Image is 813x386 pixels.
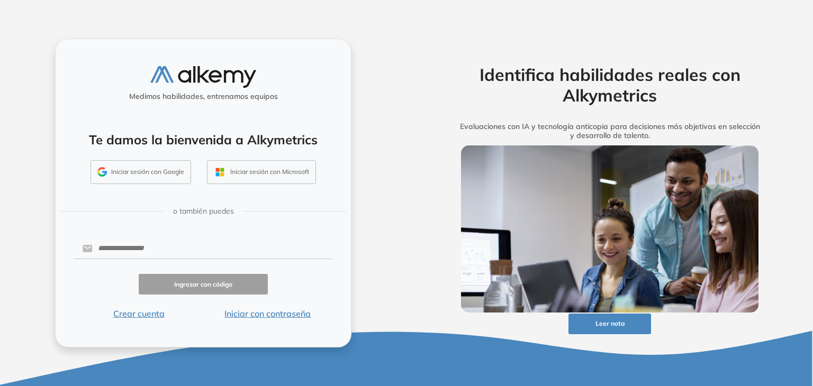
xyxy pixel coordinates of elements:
[214,166,226,178] img: OUTLOOK_ICON
[97,167,107,177] img: GMAIL_ICON
[91,160,191,185] button: Iniciar sesión con Google
[69,132,337,148] h4: Te damos la bienvenida a Alkymetrics
[150,66,256,88] img: logo-alkemy
[461,145,758,313] img: img-more-info
[623,264,813,386] div: Widget de chat
[173,206,234,217] span: o también puedes
[74,307,203,320] button: Crear cuenta
[568,314,651,334] button: Leer nota
[445,122,775,140] h5: Evaluaciones con IA y tecnología anticopia para decisiones más objetivas en selección y desarroll...
[207,160,316,185] button: Iniciar sesión con Microsoft
[60,92,347,101] h5: Medimos habilidades, entrenamos equipos
[203,307,332,320] button: Iniciar con contraseña
[445,65,775,105] h2: Identifica habilidades reales con Alkymetrics
[623,264,813,386] iframe: Chat Widget
[139,274,268,295] button: Ingresar con código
